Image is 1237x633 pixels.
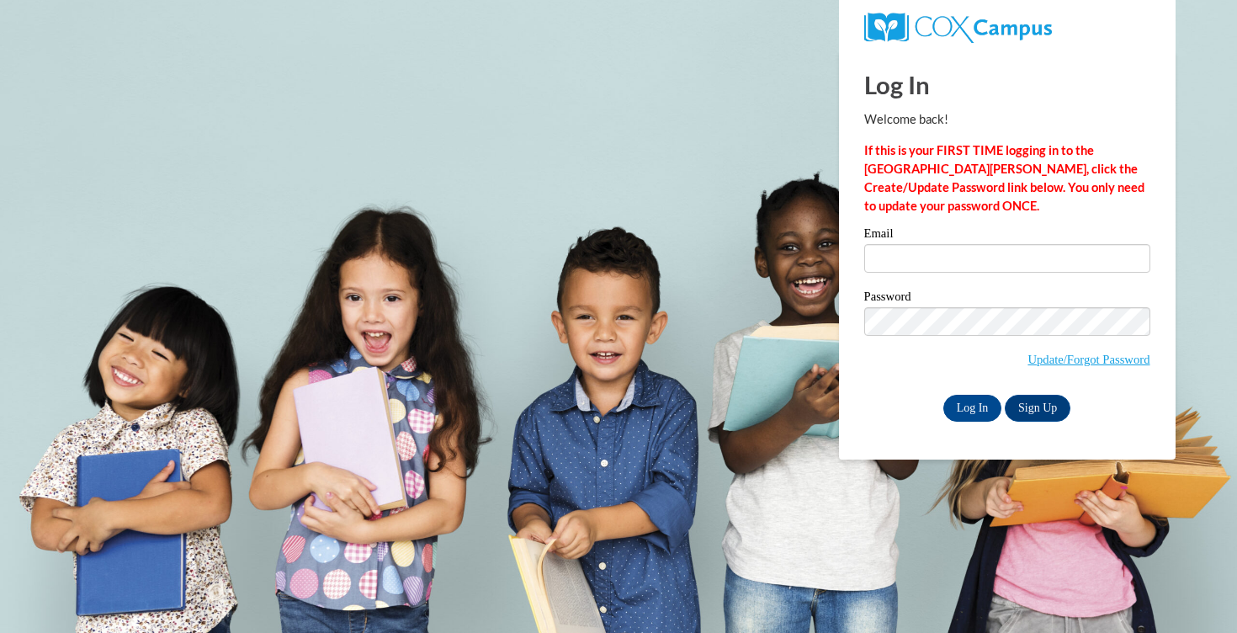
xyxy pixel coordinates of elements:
a: Update/Forgot Password [1027,353,1149,366]
input: Log In [943,395,1002,422]
label: Password [864,290,1150,307]
a: COX Campus [864,19,1052,34]
strong: If this is your FIRST TIME logging in to the [GEOGRAPHIC_DATA][PERSON_NAME], click the Create/Upd... [864,143,1144,213]
img: COX Campus [864,13,1052,43]
label: Email [864,227,1150,244]
p: Welcome back! [864,110,1150,129]
a: Sign Up [1005,395,1070,422]
h1: Log In [864,67,1150,102]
